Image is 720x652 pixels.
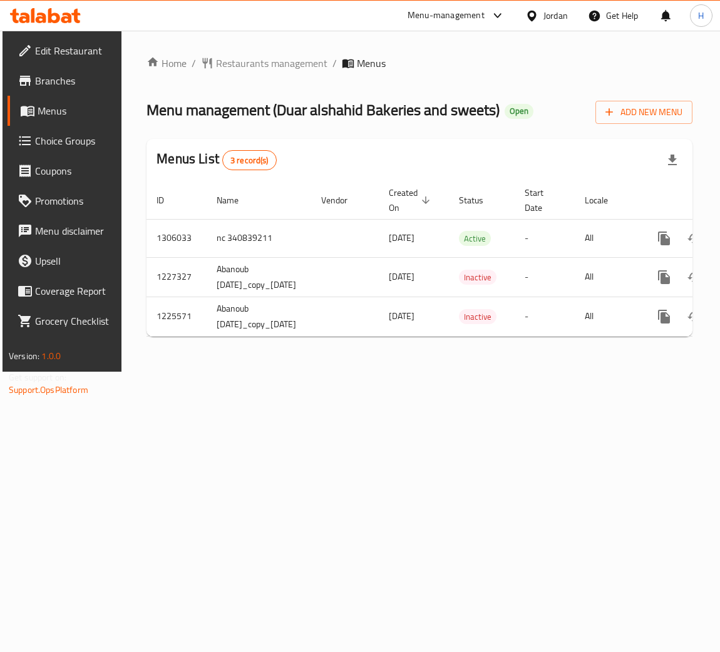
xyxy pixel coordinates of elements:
nav: breadcrumb [147,56,692,71]
span: H [698,9,704,23]
span: Coverage Report [35,283,113,298]
a: Branches [8,66,123,96]
a: Support.OpsPlatform [9,382,88,398]
button: Change Status [679,223,709,253]
div: Total records count [222,150,277,170]
a: Restaurants management [201,56,327,71]
span: [DATE] [389,230,414,246]
span: Vendor [321,193,364,208]
a: Promotions [8,186,123,216]
li: / [332,56,337,71]
span: Inactive [459,310,496,324]
td: 1225571 [147,297,207,336]
div: Export file [657,145,687,175]
li: / [192,56,196,71]
button: more [649,262,679,292]
a: Choice Groups [8,126,123,156]
span: Start Date [525,185,560,215]
a: Coupons [8,156,123,186]
a: Edit Restaurant [8,36,123,66]
span: Menus [38,103,113,118]
span: Version: [9,348,39,364]
button: more [649,223,679,253]
span: Get support on: [9,369,66,385]
span: [DATE] [389,308,414,324]
span: Promotions [35,193,113,208]
a: Coverage Report [8,276,123,306]
span: Open [505,106,533,116]
span: Active [459,232,491,246]
span: Branches [35,73,113,88]
span: Menu management ( Duar alshahid Bakeries and sweets ) [147,96,500,124]
span: Locale [585,193,624,208]
td: Abanoub [DATE]_copy_[DATE] [207,297,311,336]
td: - [515,257,575,297]
span: Created On [389,185,434,215]
a: Menu disclaimer [8,216,123,246]
span: Choice Groups [35,133,113,148]
span: Name [217,193,255,208]
span: Restaurants management [216,56,327,71]
td: - [515,219,575,257]
div: Jordan [543,9,568,23]
button: Change Status [679,262,709,292]
td: Abanoub [DATE]_copy_[DATE] [207,257,311,297]
div: Active [459,231,491,246]
a: Grocery Checklist [8,306,123,336]
td: All [575,219,639,257]
a: Upsell [8,246,123,276]
td: 1306033 [147,219,207,257]
button: Add New Menu [595,101,692,124]
a: Menus [8,96,123,126]
td: All [575,297,639,336]
span: Grocery Checklist [35,313,113,329]
span: Upsell [35,253,113,268]
span: Menus [357,56,386,71]
div: Open [505,104,533,119]
span: Add New Menu [605,104,682,120]
div: Menu-management [408,8,485,23]
td: 1227327 [147,257,207,297]
td: - [515,297,575,336]
a: Home [147,56,187,71]
span: 3 record(s) [223,155,276,166]
h2: Menus List [157,150,276,170]
span: Coupons [35,163,113,178]
span: Status [459,193,500,208]
span: [DATE] [389,268,414,285]
td: nc 340839211 [207,219,311,257]
span: Menu disclaimer [35,223,113,238]
button: Change Status [679,302,709,332]
button: more [649,302,679,332]
span: Edit Restaurant [35,43,113,58]
span: 1.0.0 [41,348,61,364]
td: All [575,257,639,297]
span: ID [157,193,180,208]
span: Inactive [459,270,496,285]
